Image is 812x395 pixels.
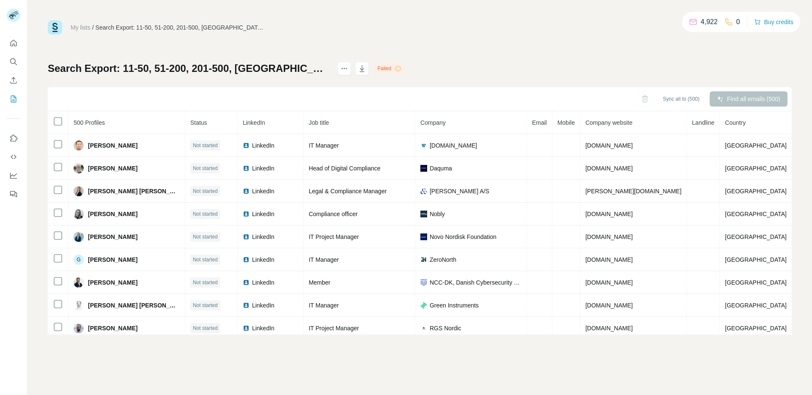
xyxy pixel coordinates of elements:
[375,63,404,74] div: Failed
[74,140,84,151] img: Avatar
[585,279,633,286] span: [DOMAIN_NAME]
[252,255,274,264] span: LinkedIn
[309,279,330,286] span: Member
[420,119,446,126] span: Company
[430,210,445,218] span: Nobly
[430,164,452,173] span: Daquma
[585,302,633,309] span: [DOMAIN_NAME]
[190,119,207,126] span: Status
[309,233,359,240] span: IT Project Manager
[74,119,105,126] span: 500 Profiles
[420,279,427,286] img: company-logo
[420,211,427,217] img: company-logo
[243,233,250,240] img: LinkedIn logo
[243,142,250,149] img: LinkedIn logo
[193,187,218,195] span: Not started
[243,256,250,263] img: LinkedIn logo
[7,168,20,183] button: Dashboard
[252,164,274,173] span: LinkedIn
[88,141,137,150] span: [PERSON_NAME]
[74,186,84,196] img: Avatar
[585,165,633,172] span: [DOMAIN_NAME]
[193,233,218,241] span: Not started
[657,93,705,105] button: Sync all to (500)
[74,277,84,288] img: Avatar
[92,23,94,32] li: /
[585,256,633,263] span: [DOMAIN_NAME]
[243,325,250,332] img: LinkedIn logo
[243,279,250,286] img: LinkedIn logo
[309,188,387,195] span: Legal & Compliance Manager
[88,233,137,241] span: [PERSON_NAME]
[736,17,740,27] p: 0
[309,256,339,263] span: IT Manager
[7,73,20,88] button: Enrich CSV
[74,300,84,310] img: Avatar
[193,256,218,263] span: Not started
[701,17,718,27] p: 4,922
[725,119,746,126] span: Country
[252,324,274,332] span: LinkedIn
[7,91,20,107] button: My lists
[725,188,787,195] span: [GEOGRAPHIC_DATA]
[420,233,427,240] img: company-logo
[430,233,497,241] span: Novo Nordisk Foundation
[71,24,91,31] a: My lists
[430,301,479,310] span: Green Instruments
[532,119,547,126] span: Email
[337,62,351,75] button: actions
[243,302,250,309] img: LinkedIn logo
[243,211,250,217] img: LinkedIn logo
[74,323,84,333] img: Avatar
[193,279,218,286] span: Not started
[430,324,461,332] span: RGS Nordic
[725,211,787,217] span: [GEOGRAPHIC_DATA]
[420,325,427,332] img: company-logo
[88,278,137,287] span: [PERSON_NAME]
[193,302,218,309] span: Not started
[430,141,477,150] span: [DOMAIN_NAME]
[420,188,427,195] img: company-logo
[74,163,84,173] img: Avatar
[252,278,274,287] span: LinkedIn
[557,119,575,126] span: Mobile
[7,131,20,146] button: Use Surfe on LinkedIn
[309,165,381,172] span: Head of Digital Compliance
[430,255,456,264] span: ZeroNorth
[430,278,521,287] span: NCC-DK, Danish Cybersecurity Coordination Centre
[193,165,218,172] span: Not started
[252,210,274,218] span: LinkedIn
[309,302,339,309] span: IT Manager
[725,256,787,263] span: [GEOGRAPHIC_DATA]
[725,279,787,286] span: [GEOGRAPHIC_DATA]
[48,20,62,35] img: Surfe Logo
[585,211,633,217] span: [DOMAIN_NAME]
[252,301,274,310] span: LinkedIn
[663,95,700,103] span: Sync all to (500)
[420,165,427,172] img: company-logo
[420,256,427,263] img: company-logo
[252,233,274,241] span: LinkedIn
[309,142,339,149] span: IT Manager
[7,54,20,69] button: Search
[7,187,20,202] button: Feedback
[725,233,787,240] span: [GEOGRAPHIC_DATA]
[88,187,180,195] span: [PERSON_NAME] [PERSON_NAME]
[725,325,787,332] span: [GEOGRAPHIC_DATA]
[243,119,265,126] span: LinkedIn
[96,23,265,32] div: Search Export: 11-50, 51-200, 201-500, [GEOGRAPHIC_DATA], it-chef, it manager, Chief Information ...
[692,119,714,126] span: Landline
[193,142,218,149] span: Not started
[48,62,330,75] h1: Search Export: 11-50, 51-200, 201-500, [GEOGRAPHIC_DATA], it-chef, it manager, Chief Information ...
[88,255,137,264] span: [PERSON_NAME]
[430,187,489,195] span: [PERSON_NAME] A/S
[585,119,632,126] span: Company website
[585,233,633,240] span: [DOMAIN_NAME]
[7,149,20,165] button: Use Surfe API
[74,209,84,219] img: Avatar
[88,164,137,173] span: [PERSON_NAME]
[88,324,137,332] span: [PERSON_NAME]
[725,142,787,149] span: [GEOGRAPHIC_DATA]
[7,36,20,51] button: Quick start
[252,187,274,195] span: LinkedIn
